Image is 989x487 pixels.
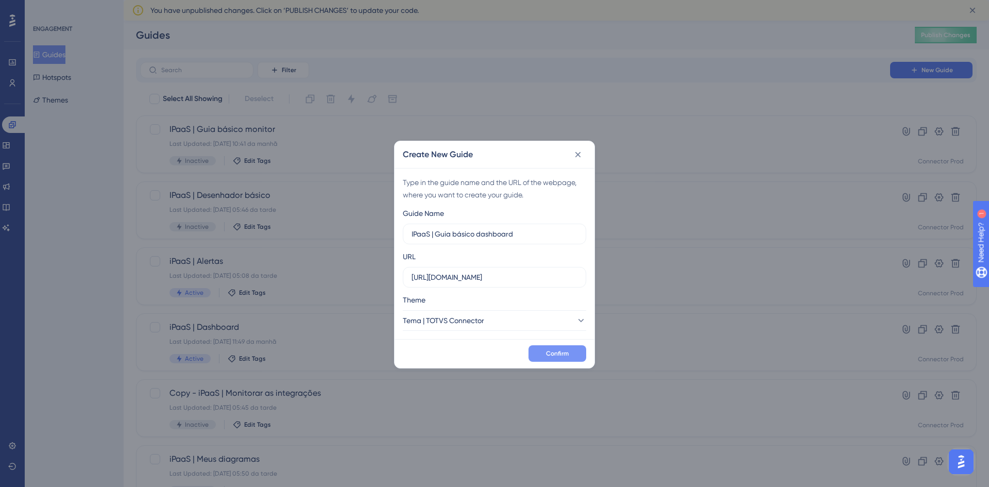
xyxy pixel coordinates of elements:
[412,272,577,283] input: https://www.example.com
[412,228,577,240] input: How to Create
[946,446,977,477] iframe: UserGuiding AI Assistant Launcher
[403,176,586,201] div: Type in the guide name and the URL of the webpage, where you want to create your guide.
[24,3,64,15] span: Need Help?
[403,250,416,263] div: URL
[72,5,75,13] div: 1
[403,148,473,161] h2: Create New Guide
[403,294,425,306] span: Theme
[546,349,569,358] span: Confirm
[403,314,484,327] span: Tema | TOTVS Connector
[403,207,444,220] div: Guide Name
